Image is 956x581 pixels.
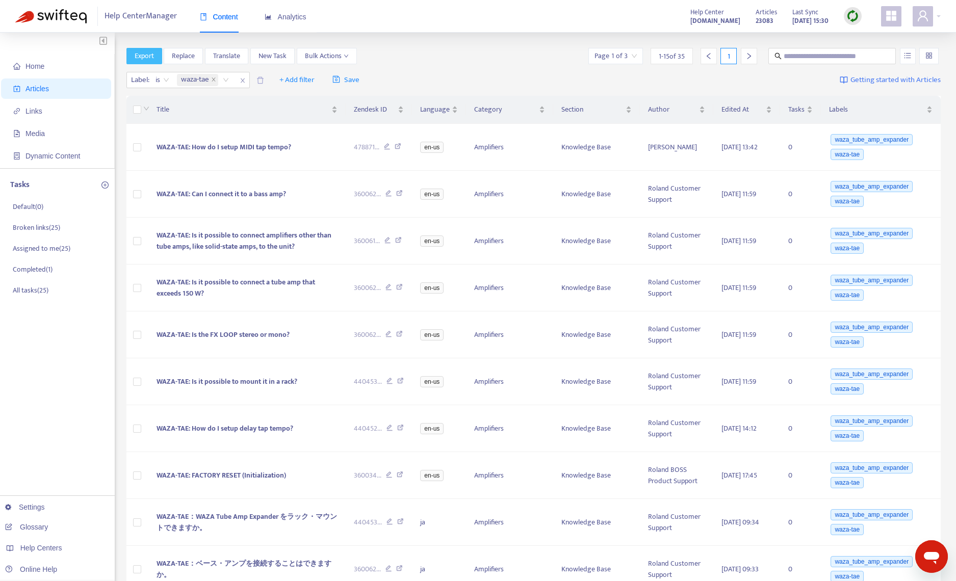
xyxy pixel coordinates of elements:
[831,524,864,535] span: waza-tae
[840,76,848,84] img: image-link
[157,104,329,115] span: Title
[466,452,553,499] td: Amplifiers
[164,48,203,64] button: Replace
[13,264,53,275] p: Completed ( 1 )
[831,134,913,145] span: waza_tube_amp_expander
[821,96,941,124] th: Labels
[354,423,382,434] span: 440452 ...
[640,452,713,499] td: Roland BOSS Product Support
[20,544,62,552] span: Help Centers
[640,265,713,311] td: Roland Customer Support
[5,565,57,573] a: Online Help
[420,376,444,387] span: en-us
[792,15,829,27] strong: [DATE] 15:30
[420,423,444,434] span: en-us
[181,74,209,86] span: waza-tae
[721,235,756,247] span: [DATE] 11:59
[420,142,444,153] span: en-us
[831,322,913,333] span: waza_tube_amp_expander
[13,130,20,137] span: file-image
[265,13,306,21] span: Analytics
[831,289,864,301] span: waza-tae
[831,462,913,473] span: waza_tube_amp_expander
[780,171,821,218] td: 0
[721,516,759,528] span: [DATE] 09:34
[831,336,864,348] span: waza-tae
[420,189,444,200] span: en-us
[157,469,286,481] span: WAZA-TAE: FACTORY RESET (Initialization)
[721,329,756,340] span: [DATE] 11:59
[780,405,821,452] td: 0
[157,188,286,200] span: WAZA-TAE: Can I connect it to a bass amp?
[354,470,381,481] span: 360034 ...
[466,405,553,452] td: Amplifiers
[157,422,293,434] span: WAZA-TAE: How do I setup delay tap tempo?
[354,142,379,153] span: 478871 ...
[640,358,713,405] td: Roland Customer Support
[713,96,780,124] th: Edited At
[780,358,821,405] td: 0
[640,405,713,452] td: Roland Customer Support
[917,10,929,22] span: user
[420,470,444,481] span: en-us
[780,96,821,124] th: Tasks
[205,48,248,64] button: Translate
[156,72,169,88] span: is
[561,104,624,115] span: Section
[553,499,640,546] td: Knowledge Base
[420,329,444,340] span: en-us
[354,235,380,247] span: 360061 ...
[354,329,381,340] span: 360062 ...
[297,48,357,64] button: Bulk Actionsdown
[13,243,70,254] p: Assigned to me ( 25 )
[13,222,60,233] p: Broken links ( 25 )
[325,72,367,88] button: saveSave
[721,141,758,153] span: [DATE] 13:42
[840,72,941,88] a: Getting started with Articles
[346,96,412,124] th: Zendesk ID
[690,7,724,18] span: Help Center
[466,124,553,171] td: Amplifiers
[780,124,821,171] td: 0
[780,311,821,358] td: 0
[474,104,537,115] span: Category
[466,171,553,218] td: Amplifiers
[332,74,359,86] span: Save
[831,415,913,427] span: waza_tube_amp_expander
[553,124,640,171] td: Knowledge Base
[305,50,349,62] span: Bulk Actions
[420,235,444,247] span: en-us
[553,171,640,218] td: Knowledge Base
[756,15,773,27] strong: 23083
[756,7,777,18] span: Articles
[904,52,911,59] span: unordered-list
[354,282,381,294] span: 360062 ...
[640,218,713,265] td: Roland Customer Support
[466,96,553,124] th: Category
[200,13,238,21] span: Content
[344,54,349,59] span: down
[780,499,821,546] td: 0
[25,85,49,93] span: Articles
[788,104,805,115] span: Tasks
[25,62,44,70] span: Home
[553,265,640,311] td: Knowledge Base
[332,75,340,83] span: save
[25,107,42,115] span: Links
[420,282,444,294] span: en-us
[466,265,553,311] td: Amplifiers
[721,104,764,115] span: Edited At
[200,13,207,20] span: book
[412,499,466,546] td: ja
[466,499,553,546] td: Amplifiers
[721,282,756,294] span: [DATE] 11:59
[256,76,264,84] span: delete
[148,96,346,124] th: Title
[135,50,154,62] span: Export
[846,10,859,22] img: sync.dc5367851b00ba804db3.png
[10,179,30,191] p: Tasks
[721,376,756,387] span: [DATE] 11:59
[5,503,45,511] a: Settings
[780,452,821,499] td: 0
[640,311,713,358] td: Roland Customer Support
